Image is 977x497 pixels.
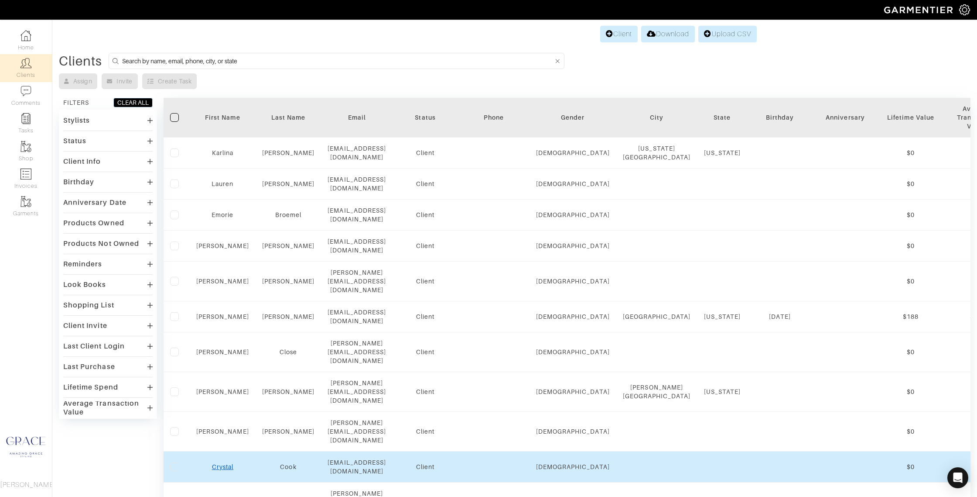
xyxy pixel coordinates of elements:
[885,348,937,356] div: $0
[262,180,315,187] a: [PERSON_NAME]
[600,26,638,42] a: Client
[63,178,94,186] div: Birthday
[536,462,610,471] div: [DEMOGRAPHIC_DATA]
[399,211,451,219] div: Client
[536,427,610,436] div: [DEMOGRAPHIC_DATA]
[885,277,937,286] div: $0
[262,313,315,320] a: [PERSON_NAME]
[328,237,386,255] div: [EMAIL_ADDRESS][DOMAIN_NAME]
[196,428,249,435] a: [PERSON_NAME]
[212,463,233,470] a: Crystal
[819,113,871,122] div: Anniversary
[698,26,757,42] a: Upload CSV
[536,148,610,157] div: [DEMOGRAPHIC_DATA]
[399,277,451,286] div: Client
[20,196,31,207] img: garments-icon-b7da505a4dc4fd61783c78ac3ca0ef83fa9d6f193b1c9dc38574b1d14d53ca28.png
[885,211,937,219] div: $0
[399,179,451,188] div: Client
[63,157,101,166] div: Client Info
[747,98,813,138] th: Toggle SortBy
[63,383,118,392] div: Lifetime Spend
[623,312,691,321] div: [GEOGRAPHIC_DATA]
[399,462,451,471] div: Client
[536,387,610,396] div: [DEMOGRAPHIC_DATA]
[63,219,124,228] div: Products Owned
[465,113,523,122] div: Phone
[20,58,31,69] img: clients-icon-6bae9207a08558b7cb47a8932f037763ab4055f8c8b6bfacd5dc20c3e0201464.png
[328,379,386,405] div: [PERSON_NAME][EMAIL_ADDRESS][DOMAIN_NAME]
[536,242,610,250] div: [DEMOGRAPHIC_DATA]
[704,312,741,321] div: [US_STATE]
[536,312,610,321] div: [DEMOGRAPHIC_DATA]
[959,4,970,15] img: gear-icon-white-bd11855cb880d31180b6d7d6211b90ccbf57a29d726f0c71d8c61bd08dd39cc2.png
[196,278,249,285] a: [PERSON_NAME]
[122,55,554,66] input: Search by name, email, phone, city, or state
[196,349,249,355] a: [PERSON_NAME]
[813,98,878,138] th: Toggle SortBy
[536,348,610,356] div: [DEMOGRAPHIC_DATA]
[623,113,691,122] div: City
[399,148,451,157] div: Client
[63,342,125,351] div: Last Client Login
[536,179,610,188] div: [DEMOGRAPHIC_DATA]
[212,211,233,218] a: Emorie
[536,113,610,122] div: Gender
[20,141,31,152] img: garments-icon-b7da505a4dc4fd61783c78ac3ca0ef83fa9d6f193b1c9dc38574b1d14d53ca28.png
[113,98,153,107] button: CLEAR ALL
[328,458,386,476] div: [EMAIL_ADDRESS][DOMAIN_NAME]
[885,387,937,396] div: $0
[704,387,741,396] div: [US_STATE]
[256,98,321,138] th: Toggle SortBy
[885,242,937,250] div: $0
[59,57,102,66] div: Clients
[328,206,386,224] div: [EMAIL_ADDRESS][DOMAIN_NAME]
[328,175,386,193] div: [EMAIL_ADDRESS][DOMAIN_NAME]
[328,113,386,122] div: Email
[63,198,126,207] div: Anniversary Date
[399,113,451,122] div: Status
[885,148,937,157] div: $0
[63,280,106,289] div: Look Books
[947,467,968,488] div: Open Intercom Messenger
[190,98,256,138] th: Toggle SortBy
[328,339,386,365] div: [PERSON_NAME][EMAIL_ADDRESS][DOMAIN_NAME]
[399,242,451,250] div: Client
[63,362,115,371] div: Last Purchase
[878,98,943,138] th: Toggle SortBy
[262,242,315,249] a: [PERSON_NAME]
[704,113,741,122] div: State
[196,113,249,122] div: First Name
[212,149,233,156] a: Karlina
[63,98,89,107] div: FILTERS
[63,239,139,248] div: Products Not Owned
[63,137,86,145] div: Status
[117,98,149,107] div: CLEAR ALL
[754,113,806,122] div: Birthday
[196,242,249,249] a: [PERSON_NAME]
[280,463,296,470] a: Cook
[536,211,610,219] div: [DEMOGRAPHIC_DATA]
[328,418,386,445] div: [PERSON_NAME][EMAIL_ADDRESS][DOMAIN_NAME]
[275,211,301,218] a: Broemel
[880,2,959,17] img: garmentier-logo-header-white-b43fb05a5012e4ada735d5af1a66efaba907eab6374d6393d1fbf88cb4ef424d.png
[399,427,451,436] div: Client
[529,98,616,138] th: Toggle SortBy
[536,277,610,286] div: [DEMOGRAPHIC_DATA]
[20,30,31,41] img: dashboard-icon-dbcd8f5a0b271acd01030246c82b418ddd0df26cd7fceb0bd07c9910d44c42f6.png
[399,312,451,321] div: Client
[262,149,315,156] a: [PERSON_NAME]
[885,113,937,122] div: Lifetime Value
[63,399,147,417] div: Average Transaction Value
[393,98,458,138] th: Toggle SortBy
[20,113,31,124] img: reminder-icon-8004d30b9f0a5d33ae49ab947aed9ed385cf756f9e5892f1edd6e32f2345188e.png
[262,428,315,435] a: [PERSON_NAME]
[754,312,806,321] div: [DATE]
[399,348,451,356] div: Client
[262,113,315,122] div: Last Name
[623,144,691,162] div: [US_STATE][GEOGRAPHIC_DATA]
[704,148,741,157] div: [US_STATE]
[212,180,233,187] a: Lauren
[63,260,102,269] div: Reminders
[262,278,315,285] a: [PERSON_NAME]
[885,462,937,471] div: $0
